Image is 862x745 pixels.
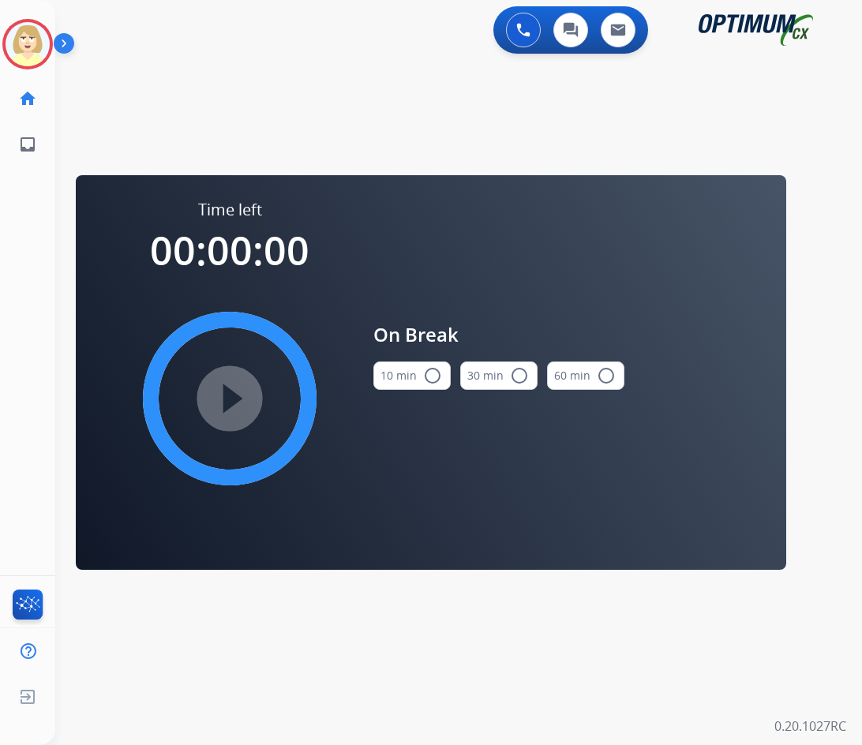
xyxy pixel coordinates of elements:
mat-icon: home [18,89,37,108]
span: On Break [373,320,624,349]
button: 30 min [460,361,538,390]
mat-icon: radio_button_unchecked [423,366,442,385]
button: 10 min [373,361,451,390]
img: avatar [6,22,50,66]
mat-icon: radio_button_unchecked [597,366,616,385]
p: 0.20.1027RC [774,717,846,736]
span: Time left [198,199,262,221]
button: 60 min [547,361,624,390]
span: 00:00:00 [150,223,309,277]
mat-icon: radio_button_unchecked [510,366,529,385]
mat-icon: inbox [18,135,37,154]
